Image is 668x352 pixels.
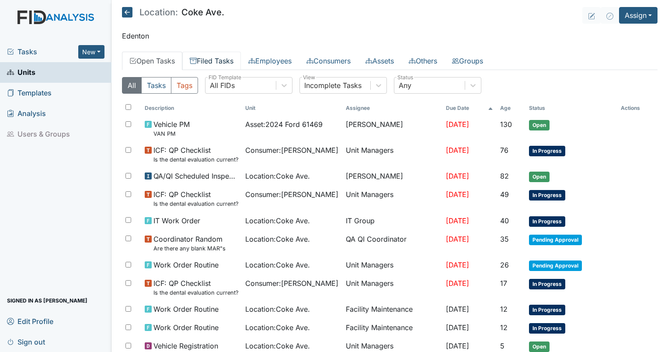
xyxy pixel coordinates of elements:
a: Consumers [299,52,358,70]
span: Open [529,120,550,130]
td: [PERSON_NAME] [342,167,443,186]
button: Assign [619,7,658,24]
span: [DATE] [446,120,469,129]
button: All [122,77,142,94]
span: [DATE] [446,235,469,243]
td: Unit Managers [342,275,443,300]
a: Filed Tasks [182,52,241,70]
th: Toggle SortBy [442,101,497,116]
span: Work Order Routine [153,322,219,333]
th: Toggle SortBy [497,101,525,116]
a: Tasks [7,46,78,57]
a: Assets [358,52,401,70]
th: Assignee [342,101,443,116]
span: In Progress [529,323,565,334]
small: Is the dental evaluation current? (document the date, oral rating, and goal # if needed in the co... [153,155,238,164]
span: 12 [500,305,508,313]
span: Pending Approval [529,235,582,245]
span: QA/QI Scheduled Inspection [153,171,238,181]
td: Unit Managers [342,141,443,167]
a: Others [401,52,445,70]
span: Work Order Routine [153,260,219,270]
span: [DATE] [446,341,469,350]
td: Unit Managers [342,256,443,275]
span: Location : Coke Ave. [245,304,310,314]
span: 26 [500,260,509,269]
span: 17 [500,279,507,288]
span: [DATE] [446,260,469,269]
span: ICF: QP Checklist Is the dental evaluation current? (document the date, oral rating, and goal # i... [153,278,238,297]
span: Coordinator Random Are there any blank MAR"s [153,234,226,253]
input: Toggle All Rows Selected [125,104,131,110]
th: Toggle SortBy [525,101,617,116]
span: Location : Coke Ave. [245,341,310,351]
span: 12 [500,323,508,332]
small: Is the dental evaluation current? (document the date, oral rating, and goal # if needed in the co... [153,200,238,208]
span: Edit Profile [7,314,53,328]
td: [PERSON_NAME] [342,116,443,141]
span: Consumer : [PERSON_NAME] [245,189,338,200]
span: 130 [500,120,512,129]
span: In Progress [529,216,565,227]
span: [DATE] [446,216,469,225]
span: Consumer : [PERSON_NAME] [245,145,338,155]
a: Open Tasks [122,52,182,70]
span: Analysis [7,107,46,120]
span: ICF: QP Checklist Is the dental evaluation current? (document the date, oral rating, and goal # i... [153,145,238,164]
h5: Coke Ave. [122,7,224,18]
div: All FIDs [210,80,235,91]
span: Location : Coke Ave. [245,234,310,244]
span: [DATE] [446,279,469,288]
td: Facility Maintenance [342,319,443,337]
th: Toggle SortBy [242,101,342,116]
div: Incomplete Tasks [304,80,362,91]
button: New [78,45,104,59]
span: IT Work Order [153,215,200,226]
span: Pending Approval [529,260,582,271]
span: In Progress [529,305,565,315]
span: Work Order Routine [153,304,219,314]
td: QA QI Coordinator [342,230,443,256]
td: IT Group [342,212,443,230]
div: Any [399,80,411,91]
span: 35 [500,235,509,243]
button: Tags [171,77,198,94]
span: [DATE] [446,323,469,332]
span: Open [529,172,550,182]
a: Employees [241,52,299,70]
th: Actions [617,101,658,116]
div: Type filter [122,77,198,94]
span: [DATE] [446,190,469,199]
span: [DATE] [446,305,469,313]
button: Tasks [141,77,171,94]
span: In Progress [529,146,565,156]
span: Sign out [7,335,45,348]
span: [DATE] [446,146,469,155]
span: Location : Coke Ave. [245,322,310,333]
span: Consumer : [PERSON_NAME] [245,278,338,289]
span: 5 [500,341,504,350]
small: Are there any blank MAR"s [153,244,226,253]
small: VAN PM [153,130,190,138]
span: Location : Coke Ave. [245,260,310,270]
span: Open [529,341,550,352]
span: In Progress [529,279,565,289]
span: ICF: QP Checklist Is the dental evaluation current? (document the date, oral rating, and goal # i... [153,189,238,208]
span: Location : Coke Ave. [245,171,310,181]
td: Unit Managers [342,186,443,211]
span: Vehicle PM VAN PM [153,119,190,138]
span: Location: [139,8,178,17]
td: Facility Maintenance [342,300,443,319]
span: Asset : 2024 Ford 61469 [245,119,323,130]
span: 82 [500,172,509,180]
span: Units [7,66,35,79]
span: [DATE] [446,172,469,180]
th: Toggle SortBy [141,101,242,116]
span: Location : Coke Ave. [245,215,310,226]
span: 40 [500,216,509,225]
span: 49 [500,190,509,199]
span: Signed in as [PERSON_NAME] [7,294,87,307]
a: Groups [445,52,491,70]
span: Templates [7,86,52,100]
